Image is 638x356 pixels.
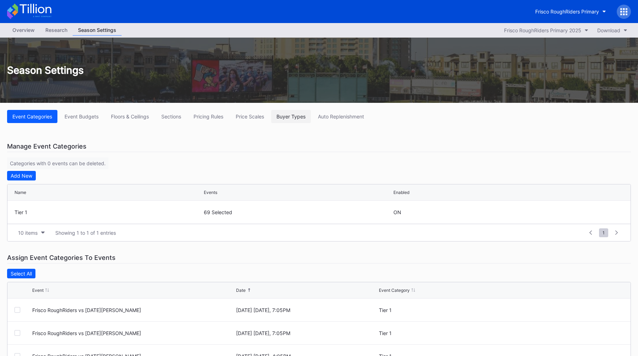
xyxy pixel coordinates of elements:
div: Pricing Rules [194,113,223,119]
div: Frisco RoughRiders Primary [535,9,599,15]
div: Manage Event Categories [7,141,631,152]
div: Floors & Ceilings [111,113,149,119]
div: Name [15,190,26,195]
button: Buyer Types [271,110,311,123]
button: Add New [7,171,36,180]
div: Overview [7,25,40,35]
div: Tier 1 [15,209,202,215]
button: Price Scales [230,110,269,123]
div: Frisco RoughRiders Primary 2025 [504,27,581,33]
div: Showing 1 to 1 of 1 entries [55,230,116,236]
div: Frisco RoughRiders vs Corpus Christi Hooks [32,330,234,336]
div: Event Budgets [65,113,99,119]
button: Sections [156,110,186,123]
div: Price Scales [236,113,264,119]
div: Event Category [379,288,410,293]
div: Frisco RoughRiders vs Corpus Christi Hooks [32,307,234,313]
a: Season Settings [73,25,122,36]
span: 1 [599,228,608,237]
button: Download [594,26,631,35]
a: Research [40,25,73,36]
div: 10 items [18,230,38,236]
div: Select All [11,271,32,277]
div: Add New [11,173,32,179]
div: Research [40,25,73,35]
button: Auto Replenishment [313,110,369,123]
div: Events [204,190,217,195]
div: Buyer Types [276,113,306,119]
div: Date [236,288,246,293]
button: Event Budgets [59,110,104,123]
div: Download [597,27,620,33]
button: Frisco RoughRiders Primary 2025 [500,26,592,35]
div: Event Categories [12,113,52,119]
button: Floors & Ceilings [106,110,154,123]
a: Overview [7,25,40,36]
div: Event [32,288,44,293]
button: Pricing Rules [188,110,229,123]
div: Sections [161,113,181,119]
button: Frisco RoughRiders Primary [530,5,611,18]
button: Select All [7,269,35,278]
div: Assign Event Categories To Events [7,252,631,263]
div: Tier 1 [379,330,581,336]
div: 69 Selected [204,209,391,215]
div: [DATE] [DATE], 7:05PM [236,330,377,336]
button: Event Categories [7,110,57,123]
div: Tier 1 [379,307,581,313]
div: Auto Replenishment [318,113,364,119]
div: ON [393,209,401,215]
div: Enabled [393,190,409,195]
div: [DATE] [DATE], 7:05PM [236,307,377,313]
div: Categories with 0 events can be deleted. [7,157,108,169]
button: 10 items [15,228,48,238]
